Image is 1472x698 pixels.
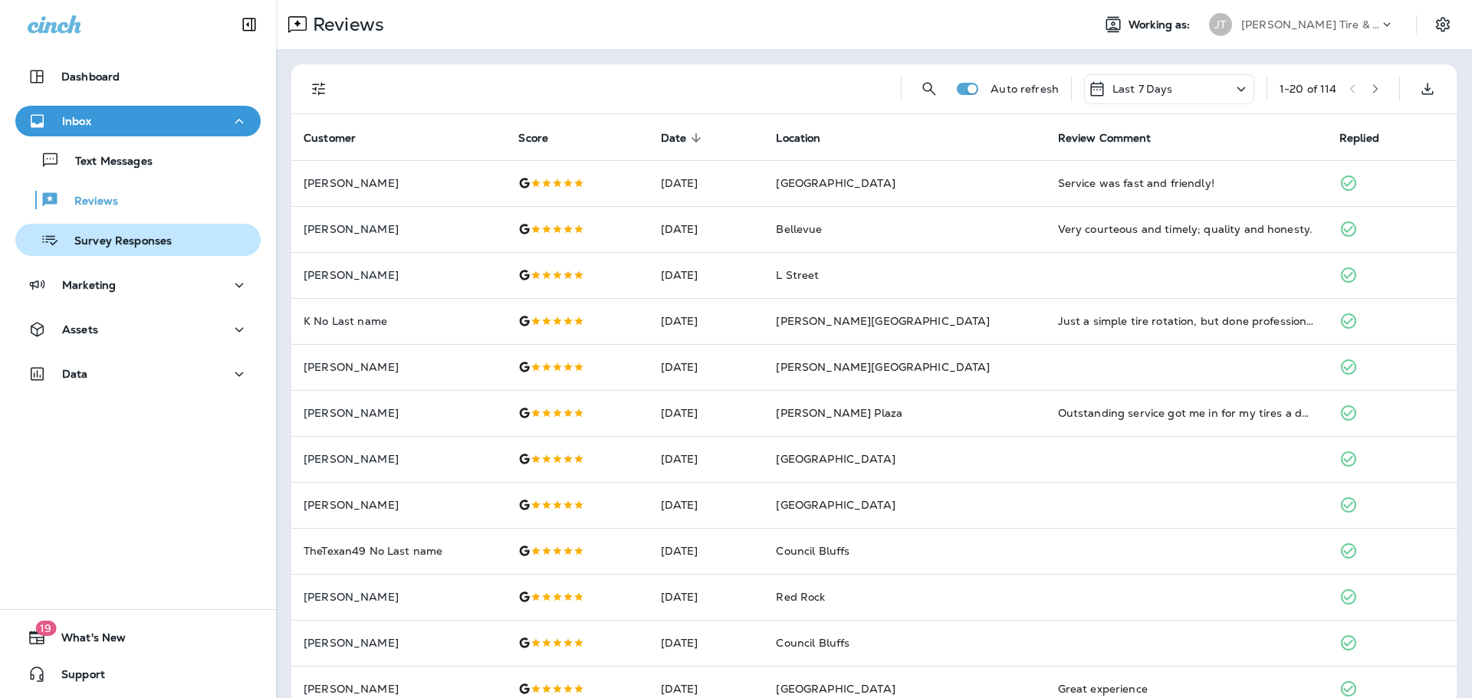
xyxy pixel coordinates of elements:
p: [PERSON_NAME] [304,683,494,695]
span: [PERSON_NAME] Plaza [776,406,902,420]
td: [DATE] [649,252,764,298]
td: [DATE] [649,528,764,574]
p: Assets [62,323,98,336]
p: [PERSON_NAME] [304,591,494,603]
button: Support [15,659,261,690]
span: Score [518,131,568,145]
p: Data [62,368,88,380]
button: Inbox [15,106,261,136]
button: Dashboard [15,61,261,92]
button: Search Reviews [914,74,945,104]
p: [PERSON_NAME] [304,637,494,649]
span: [PERSON_NAME][GEOGRAPHIC_DATA] [776,314,990,328]
p: [PERSON_NAME] [304,269,494,281]
span: Replied [1339,131,1399,145]
span: What's New [46,631,126,650]
span: Score [518,132,548,145]
td: [DATE] [649,206,764,252]
td: [DATE] [649,298,764,344]
td: [DATE] [649,160,764,206]
td: [DATE] [649,344,764,390]
td: [DATE] [649,620,764,666]
p: Auto refresh [991,83,1059,95]
div: Very courteous and timely; quality and honesty. [1058,221,1315,237]
td: [DATE] [649,482,764,528]
p: [PERSON_NAME] [304,407,494,419]
div: Outstanding service got me in for my tires a day earlier overall very pleased with the service at... [1058,405,1315,421]
span: Date [661,132,687,145]
span: [GEOGRAPHIC_DATA] [776,682,895,696]
span: Working as: [1129,18,1194,31]
p: [PERSON_NAME] [304,453,494,465]
span: Location [776,131,840,145]
span: Bellevue [776,222,822,236]
span: Customer [304,132,356,145]
td: [DATE] [649,390,764,436]
button: Survey Responses [15,224,261,256]
span: Review Comment [1058,131,1171,145]
p: Inbox [62,115,91,127]
span: Location [776,132,820,145]
div: Great experience [1058,681,1315,696]
button: Reviews [15,184,261,216]
div: Service was fast and friendly! [1058,175,1315,191]
span: L Street [776,268,819,282]
p: Reviews [307,13,384,36]
span: 19 [35,621,56,636]
p: Dashboard [61,70,120,83]
button: Filters [304,74,334,104]
span: Council Bluffs [776,636,849,650]
p: [PERSON_NAME] [304,223,494,235]
button: Text Messages [15,144,261,176]
p: [PERSON_NAME] [304,177,494,189]
button: Export as CSV [1412,74,1443,104]
span: Review Comment [1058,132,1152,145]
button: Marketing [15,270,261,300]
span: [PERSON_NAME][GEOGRAPHIC_DATA] [776,360,990,374]
button: Data [15,359,261,389]
p: K No Last name [304,315,494,327]
td: [DATE] [649,574,764,620]
td: [DATE] [649,436,764,482]
span: [GEOGRAPHIC_DATA] [776,176,895,190]
p: Survey Responses [59,234,172,249]
p: [PERSON_NAME] [304,499,494,511]
p: [PERSON_NAME] Tire & Auto [1241,18,1379,31]
div: Just a simple tire rotation, but done professionally to pressure and wheel torque specifications. [1058,313,1315,329]
span: Support [46,668,105,687]
p: TheTexan49 No Last name [304,545,494,557]
p: Text Messages [60,155,153,169]
span: Customer [304,131,376,145]
p: [PERSON_NAME] [304,361,494,373]
span: [GEOGRAPHIC_DATA] [776,452,895,466]
button: Assets [15,314,261,345]
span: [GEOGRAPHIC_DATA] [776,498,895,512]
p: Last 7 Days [1112,83,1173,95]
div: 1 - 20 of 114 [1280,83,1337,95]
p: Reviews [59,195,118,209]
button: Settings [1429,11,1457,38]
span: Red Rock [776,590,825,604]
span: Date [661,131,707,145]
span: Replied [1339,132,1379,145]
span: Council Bluffs [776,544,849,558]
button: 19What's New [15,622,261,653]
p: Marketing [62,279,116,291]
div: JT [1209,13,1232,36]
button: Collapse Sidebar [228,9,271,40]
